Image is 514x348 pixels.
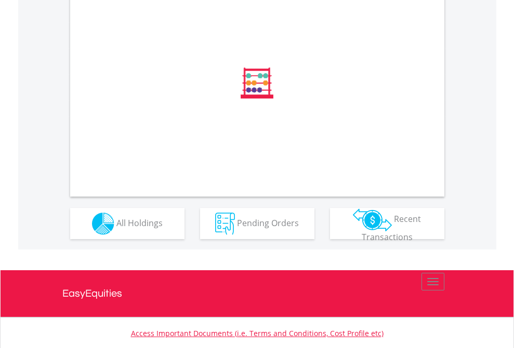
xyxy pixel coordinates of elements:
a: EasyEquities [62,270,452,317]
span: All Holdings [116,217,163,228]
button: Recent Transactions [330,208,444,239]
img: holdings-wht.png [92,213,114,235]
a: Access Important Documents (i.e. Terms and Conditions, Cost Profile etc) [131,328,384,338]
img: transactions-zar-wht.png [353,208,392,231]
button: All Holdings [70,208,184,239]
img: pending_instructions-wht.png [215,213,235,235]
button: Pending Orders [200,208,314,239]
span: Pending Orders [237,217,299,228]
